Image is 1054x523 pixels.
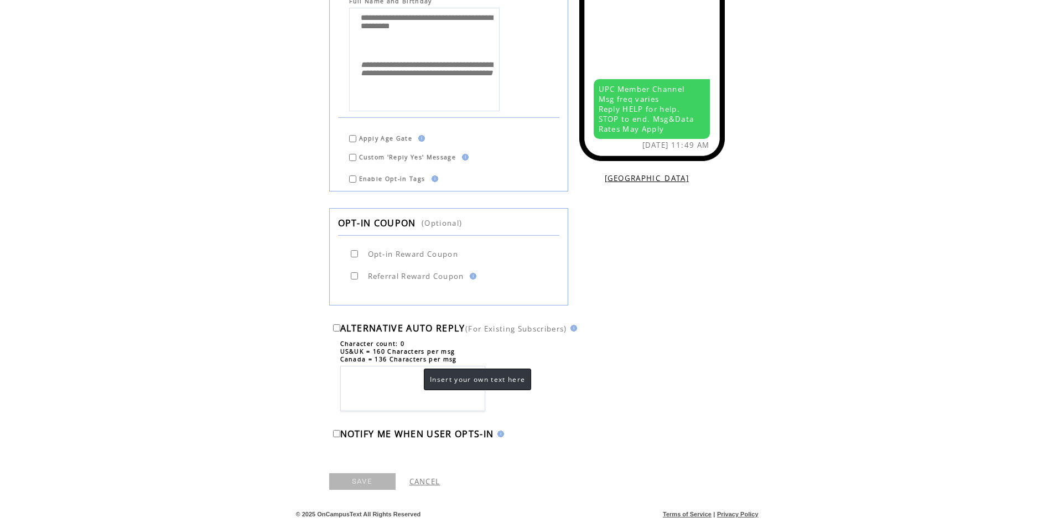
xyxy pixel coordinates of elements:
[296,511,421,517] span: © 2025 OnCampusText All Rights Reserved
[338,217,416,229] span: OPT-IN COUPON
[663,511,712,517] a: Terms of Service
[329,473,396,490] a: SAVE
[494,431,504,437] img: help.gif
[422,218,462,228] span: (Optional)
[359,175,425,183] span: Enable Opt-in Tags
[459,154,469,160] img: help.gif
[567,325,577,332] img: help.gif
[368,249,459,259] span: Opt-in Reward Coupon
[368,271,464,281] span: Referral Reward Coupon
[340,322,465,334] span: ALTERNATIVE AUTO REPLY
[340,348,455,355] span: US&UK = 160 Characters per msg
[465,324,567,334] span: (For Existing Subscribers)
[359,134,413,142] span: Apply Age Gate
[713,511,715,517] span: |
[428,175,438,182] img: help.gif
[340,340,405,348] span: Character count: 0
[717,511,759,517] a: Privacy Policy
[466,273,476,279] img: help.gif
[409,477,440,486] a: CANCEL
[340,428,494,440] span: NOTIFY ME WHEN USER OPTS-IN
[430,375,525,384] span: Insert your own text here
[415,135,425,142] img: help.gif
[599,84,694,134] span: UPC Member Channel Msg freq varies Reply HELP for help. STOP to end. Msg&Data Rates May Apply
[605,173,689,183] a: [GEOGRAPHIC_DATA]
[359,153,456,161] span: Custom 'Reply Yes' Message
[340,355,457,363] span: Canada = 136 Characters per msg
